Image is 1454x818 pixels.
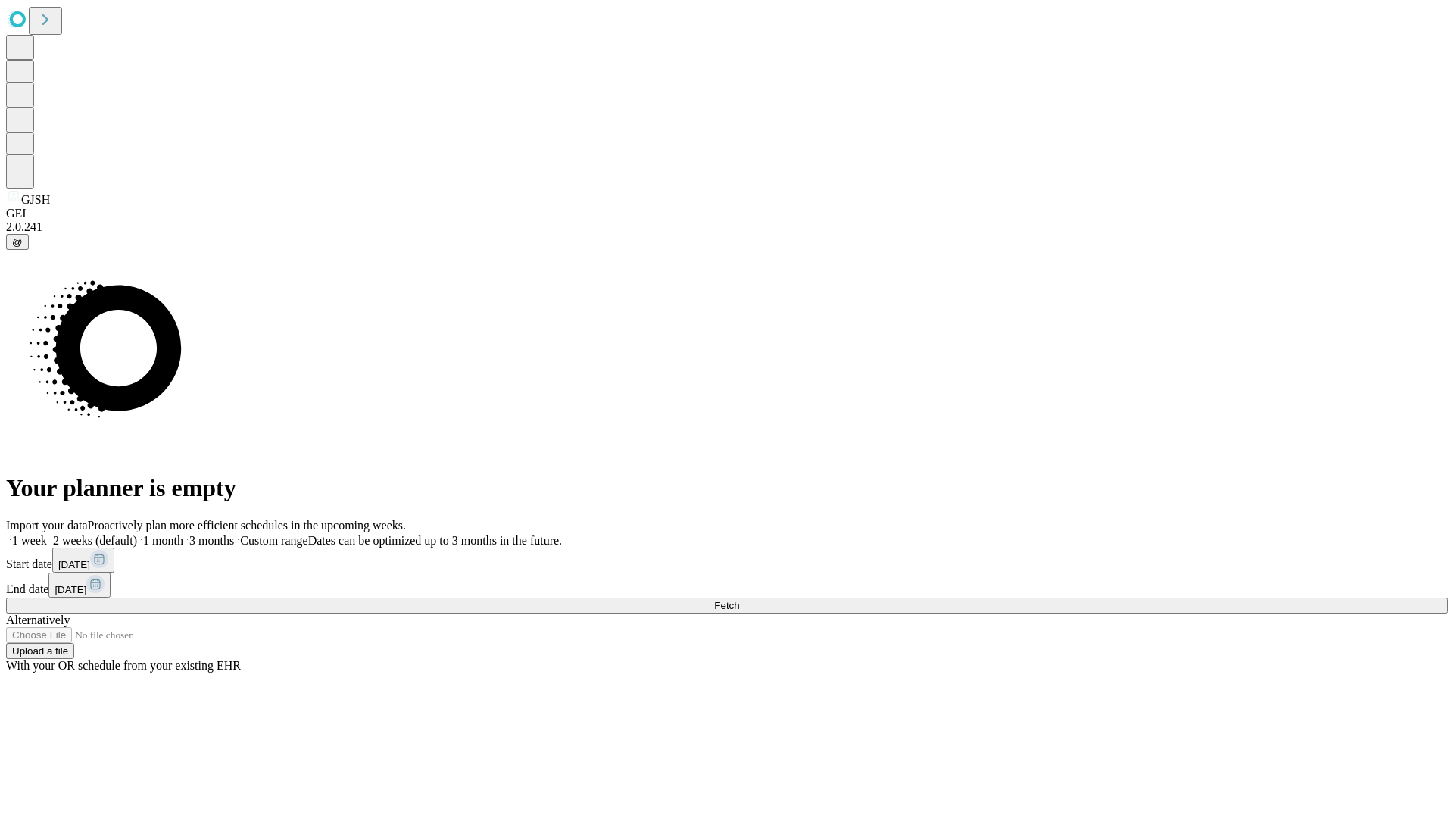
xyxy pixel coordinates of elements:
div: End date [6,573,1448,598]
span: 2 weeks (default) [53,534,137,547]
button: @ [6,234,29,250]
span: Custom range [240,534,307,547]
div: GEI [6,207,1448,220]
button: Upload a file [6,643,74,659]
span: Dates can be optimized up to 3 months in the future. [308,534,562,547]
span: [DATE] [58,559,90,570]
span: Alternatively [6,613,70,626]
span: Import your data [6,519,88,532]
span: Proactively plan more efficient schedules in the upcoming weeks. [88,519,406,532]
span: @ [12,236,23,248]
button: [DATE] [48,573,111,598]
button: [DATE] [52,548,114,573]
span: 3 months [189,534,234,547]
div: Start date [6,548,1448,573]
span: With your OR schedule from your existing EHR [6,659,241,672]
span: 1 week [12,534,47,547]
span: [DATE] [55,584,86,595]
div: 2.0.241 [6,220,1448,234]
span: GJSH [21,193,50,206]
span: 1 month [143,534,183,547]
button: Fetch [6,598,1448,613]
span: Fetch [714,600,739,611]
h1: Your planner is empty [6,474,1448,502]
